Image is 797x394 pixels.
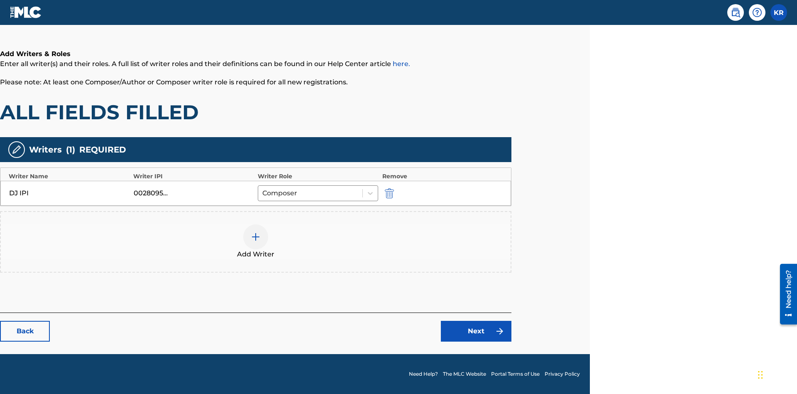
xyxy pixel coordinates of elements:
span: Writers [29,143,62,156]
a: Next [441,321,511,342]
span: REQUIRED [79,143,126,156]
a: Need Help? [409,370,438,378]
div: Writer IPI [133,172,254,181]
img: 12a2ab48e56ec057fbd8.svg [385,188,394,198]
div: Writer Role [258,172,378,181]
a: The MLC Website [443,370,486,378]
div: User Menu [770,4,787,21]
a: here. [393,60,410,68]
div: Drag [758,362,763,387]
img: MLC Logo [10,6,42,18]
img: help [752,7,762,17]
img: f7272a7cc735f4ea7f67.svg [495,326,505,336]
div: Help [749,4,765,21]
img: writers [12,145,22,155]
span: Add Writer [237,249,274,259]
iframe: Resource Center [774,261,797,329]
span: ( 1 ) [66,143,75,156]
div: Remove [382,172,503,181]
a: Public Search [727,4,744,21]
img: search [731,7,741,17]
div: Writer Name [9,172,129,181]
a: Privacy Policy [545,370,580,378]
iframe: Chat Widget [755,354,797,394]
a: Portal Terms of Use [491,370,540,378]
img: add [251,232,261,242]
